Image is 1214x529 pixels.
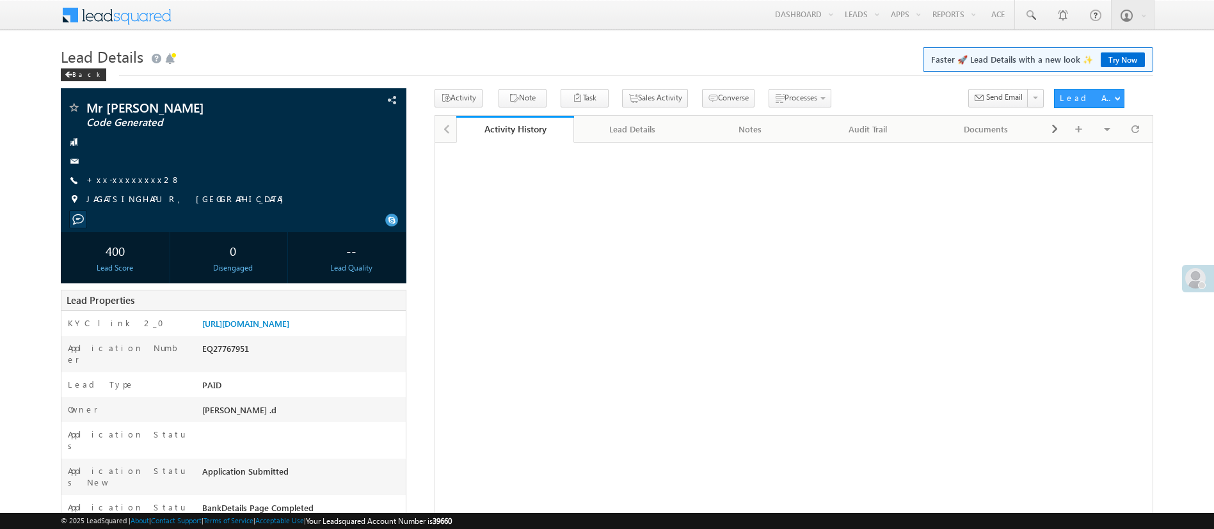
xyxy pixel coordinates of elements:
[202,318,289,329] a: [URL][DOMAIN_NAME]
[692,116,810,143] a: Notes
[182,262,284,274] div: Disengaged
[810,116,927,143] a: Audit Trail
[702,89,755,107] button: Converse
[86,116,303,129] span: Code Generated
[61,68,113,79] a: Back
[561,89,609,107] button: Task
[622,89,688,107] button: Sales Activity
[986,91,1023,103] span: Send Email
[300,239,403,262] div: --
[785,93,817,102] span: Processes
[64,239,166,262] div: 400
[433,516,452,526] span: 39660
[86,101,303,114] span: Mr [PERSON_NAME]
[86,193,290,206] span: JAGATSINGHAPUR, [GEOGRAPHIC_DATA]
[61,46,143,67] span: Lead Details
[300,262,403,274] div: Lead Quality
[182,239,284,262] div: 0
[1060,92,1114,104] div: Lead Actions
[199,379,406,397] div: PAID
[68,379,134,390] label: Lead Type
[68,317,172,329] label: KYC link 2_0
[456,116,574,143] a: Activity History
[202,404,276,415] span: [PERSON_NAME] .d
[1054,89,1124,108] button: Lead Actions
[931,53,1145,66] span: Faster 🚀 Lead Details with a new look ✨
[927,116,1045,143] a: Documents
[702,122,798,137] div: Notes
[204,516,253,525] a: Terms of Service
[64,262,166,274] div: Lead Score
[86,174,180,185] a: +xx-xxxxxxxx28
[199,465,406,483] div: Application Submitted
[1101,52,1145,67] a: Try Now
[820,122,916,137] div: Audit Trail
[306,516,452,526] span: Your Leadsquared Account Number is
[255,516,304,525] a: Acceptable Use
[61,515,452,527] span: © 2025 LeadSquared | | | | |
[584,122,680,137] div: Lead Details
[67,294,134,306] span: Lead Properties
[769,89,831,107] button: Processes
[68,404,98,415] label: Owner
[199,501,406,519] div: BankDetails Page Completed
[68,342,186,365] label: Application Number
[199,342,406,360] div: EQ27767951
[499,89,547,107] button: Note
[968,89,1028,107] button: Send Email
[61,68,106,81] div: Back
[938,122,1034,137] div: Documents
[435,89,483,107] button: Activity
[68,429,186,452] label: Application Status
[68,465,186,488] label: Application Status New
[574,116,692,143] a: Lead Details
[466,123,564,135] div: Activity History
[151,516,202,525] a: Contact Support
[131,516,149,525] a: About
